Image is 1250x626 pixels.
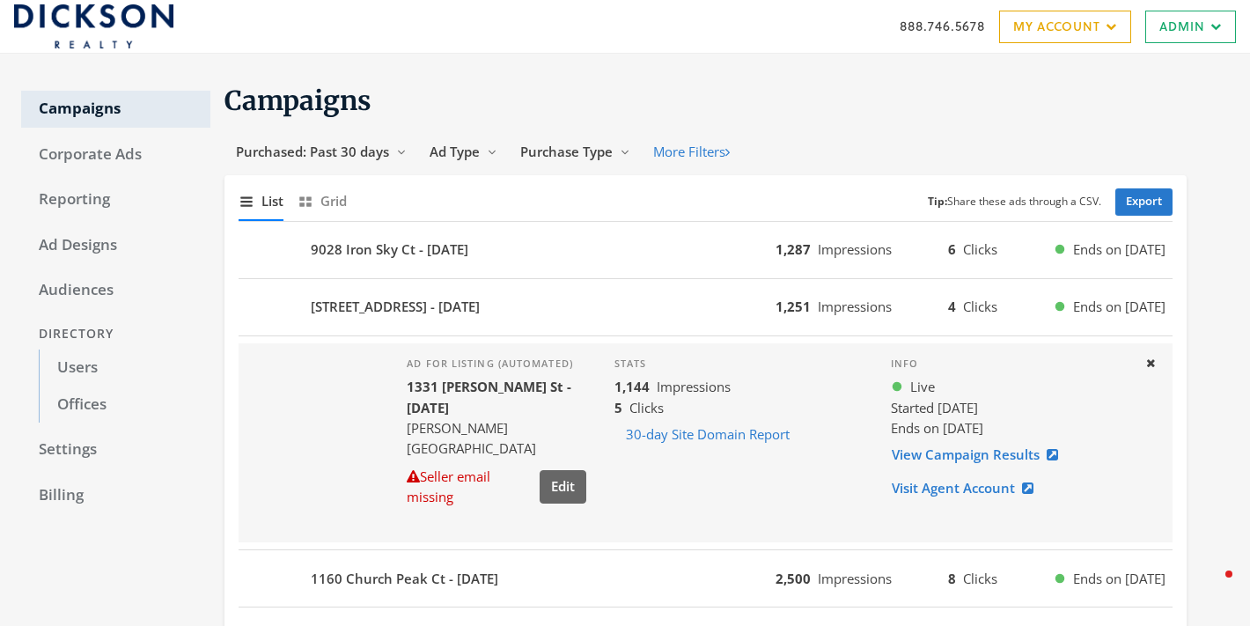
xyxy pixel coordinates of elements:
b: 9028 Iron Sky Ct - [DATE] [311,239,468,260]
a: Billing [21,477,210,514]
span: Impressions [818,240,892,258]
span: Impressions [657,378,731,395]
b: 4 [948,298,956,315]
button: 9028 Iron Sky Ct - [DATE]1,287Impressions6ClicksEnds on [DATE] [239,229,1173,271]
a: Users [39,350,210,387]
b: 1160 Church Peak Ct - [DATE] [311,569,498,589]
button: 30-day Site Domain Report [614,418,801,451]
h4: Ad for listing (automated) [407,357,586,370]
button: List [239,182,283,220]
b: 5 [614,399,622,416]
span: Clicks [963,298,997,315]
button: Grid [298,182,347,220]
b: Tip: [928,194,947,209]
iframe: Intercom live chat [1190,566,1232,608]
span: Impressions [818,570,892,587]
div: [PERSON_NAME] [407,418,586,438]
span: Ad Type [430,143,480,160]
a: My Account [999,11,1131,43]
b: 1,287 [776,240,811,258]
span: Purchase Type [520,143,613,160]
div: Started [DATE] [891,398,1131,418]
a: 888.746.5678 [900,17,985,35]
b: 1331 [PERSON_NAME] St - [DATE] [407,378,571,416]
a: Admin [1145,11,1236,43]
a: Reporting [21,181,210,218]
button: Purchased: Past 30 days [224,136,418,168]
span: Clicks [629,399,664,416]
span: Clicks [963,240,997,258]
span: Ends on [DATE] [1073,569,1165,589]
button: More Filters [642,136,741,168]
a: Campaigns [21,91,210,128]
b: 1,144 [614,378,650,395]
h4: Stats [614,357,863,370]
b: 6 [948,240,956,258]
a: Corporate Ads [21,136,210,173]
span: List [261,191,283,211]
button: Ad Type [418,136,509,168]
b: 2,500 [776,570,811,587]
b: 8 [948,570,956,587]
span: Ends on [DATE] [891,419,983,437]
a: Visit Agent Account [891,472,1045,504]
span: Grid [320,191,347,211]
span: Ends on [DATE] [1073,297,1165,317]
span: Campaigns [224,84,371,117]
a: View Campaign Results [891,438,1070,471]
a: Offices [39,387,210,423]
h4: Info [891,357,1131,370]
button: Edit [540,470,586,503]
span: Clicks [963,570,997,587]
span: Purchased: Past 30 days [236,143,389,160]
div: [GEOGRAPHIC_DATA] [407,438,586,459]
a: Ad Designs [21,227,210,264]
span: Impressions [818,298,892,315]
b: [STREET_ADDRESS] - [DATE] [311,297,480,317]
small: Share these ads through a CSV. [928,194,1101,210]
a: Audiences [21,272,210,309]
img: Adwerx [14,4,173,48]
a: Export [1115,188,1173,216]
span: Live [910,377,935,397]
button: [STREET_ADDRESS] - [DATE]1,251Impressions4ClicksEnds on [DATE] [239,286,1173,328]
div: Seller email missing [407,467,533,508]
span: Ends on [DATE] [1073,239,1165,260]
a: Settings [21,431,210,468]
button: 1160 Church Peak Ct - [DATE]2,500Impressions8ClicksEnds on [DATE] [239,557,1173,600]
div: Directory [21,318,210,350]
button: Purchase Type [509,136,642,168]
b: 1,251 [776,298,811,315]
